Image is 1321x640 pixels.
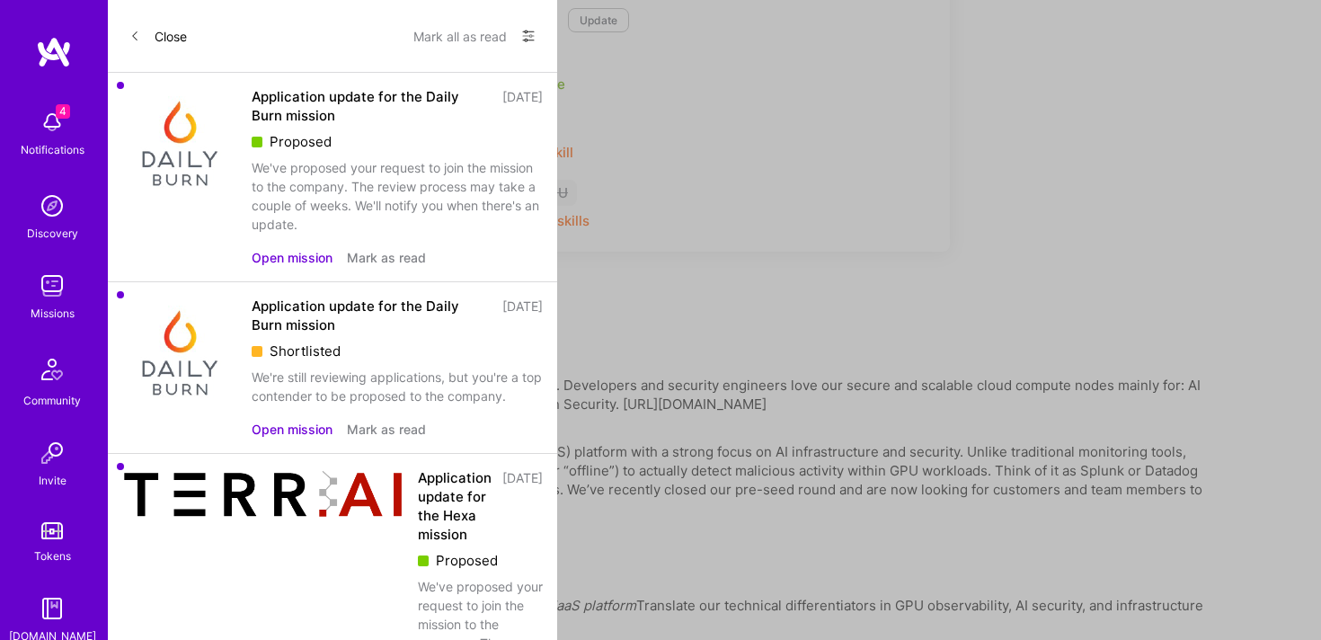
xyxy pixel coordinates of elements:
div: Notifications [21,140,84,159]
button: Open mission [252,420,332,439]
div: Tokens [34,547,71,565]
img: Community [31,348,74,391]
img: tokens [41,522,63,539]
button: Mark as read [347,420,426,439]
img: Company Logo [122,468,403,519]
div: [DATE] [502,87,543,125]
img: bell [34,104,70,140]
div: Invite [39,471,66,490]
img: logo [36,36,72,68]
div: Shortlisted [252,342,543,360]
div: Application update for the Daily Burn mission [252,87,492,125]
img: Company Logo [122,87,237,202]
img: guide book [34,591,70,627]
img: discovery [34,188,70,224]
button: Mark as read [347,248,426,267]
div: Community [23,391,81,410]
img: teamwork [34,268,70,304]
div: Proposed [418,551,543,570]
button: Open mission [252,248,332,267]
img: Company Logo [122,297,237,412]
div: We're still reviewing applications, but you're a top contender to be proposed to the company. [252,368,543,405]
div: Application update for the Daily Burn mission [252,297,492,334]
div: Missions [31,304,75,323]
img: Invite [34,435,70,471]
button: Close [129,22,187,50]
div: Application update for the Hexa mission [418,468,492,544]
button: Mark all as read [413,22,507,50]
div: [DATE] [502,468,543,544]
span: 4 [56,104,70,119]
div: We've proposed your request to join the mission to the company. The review process may take a cou... [252,158,543,234]
div: Discovery [27,224,78,243]
div: [DATE] [502,297,543,334]
div: Proposed [252,132,543,151]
